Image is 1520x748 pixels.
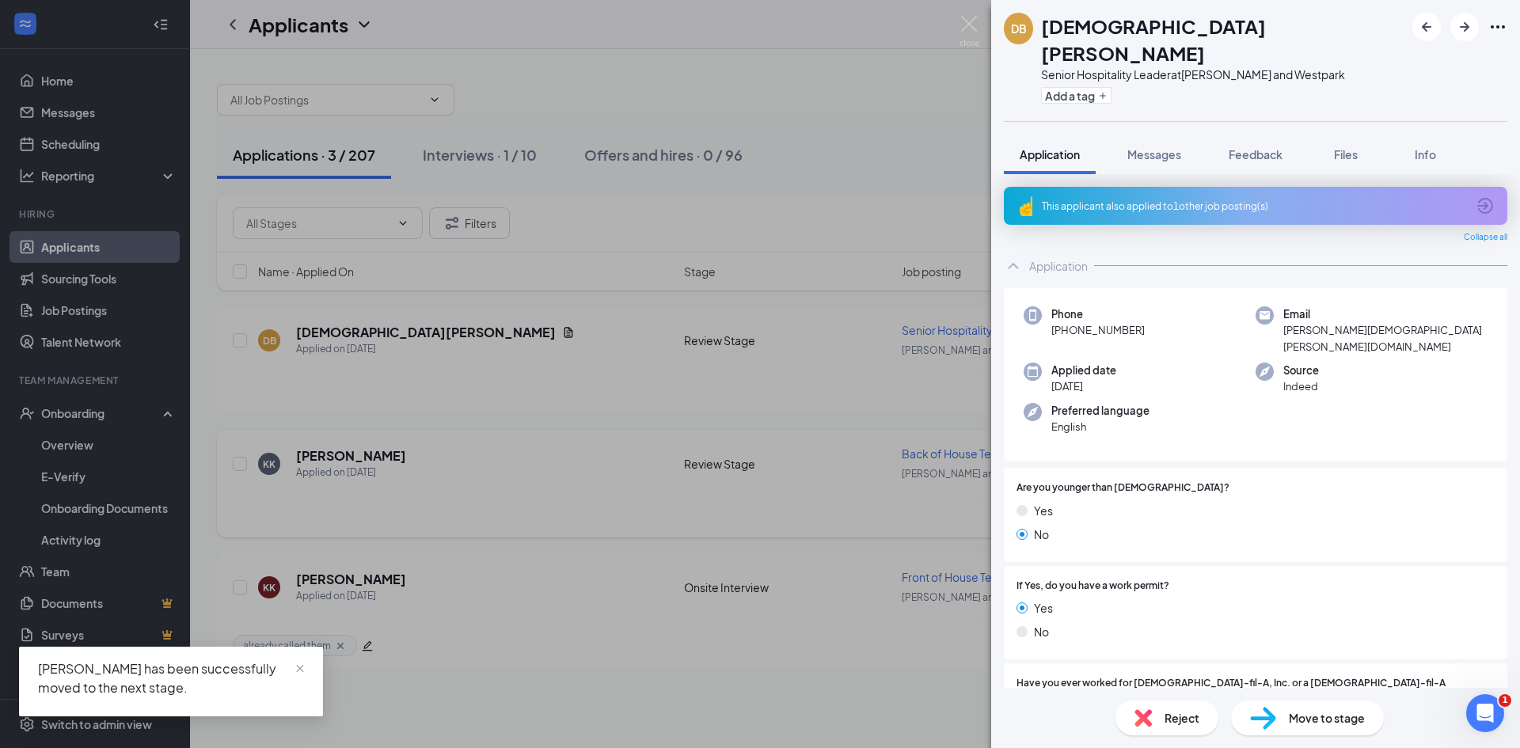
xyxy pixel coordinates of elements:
span: Indeed [1283,378,1319,394]
span: Reject [1165,709,1199,727]
div: Application [1029,258,1088,274]
span: Info [1415,147,1436,161]
div: [PERSON_NAME] has been successfully moved to the next stage. [38,659,304,697]
span: Source [1283,363,1319,378]
h1: [DEMOGRAPHIC_DATA][PERSON_NAME] [1041,13,1404,66]
span: Email [1283,306,1488,322]
button: ArrowRight [1450,13,1479,41]
span: Applied date [1051,363,1116,378]
iframe: Intercom live chat [1466,694,1504,732]
span: 1 [1499,694,1511,707]
span: [PHONE_NUMBER] [1051,322,1145,338]
span: Collapse all [1464,231,1507,244]
span: Move to stage [1289,709,1365,727]
span: [PERSON_NAME][DEMOGRAPHIC_DATA][PERSON_NAME][DOMAIN_NAME] [1283,322,1488,355]
svg: Plus [1098,91,1108,101]
span: Phone [1051,306,1145,322]
div: Senior Hospitality Leader at [PERSON_NAME] and Westpark [1041,66,1404,82]
span: Are you younger than [DEMOGRAPHIC_DATA]? [1016,480,1229,496]
svg: Ellipses [1488,17,1507,36]
span: Preferred language [1051,403,1149,419]
button: ArrowLeftNew [1412,13,1441,41]
span: Feedback [1229,147,1282,161]
span: Have you ever worked for [DEMOGRAPHIC_DATA]-fil-A, Inc. or a [DEMOGRAPHIC_DATA]-fil-A Franchisee? [1016,676,1495,706]
span: [DATE] [1051,378,1116,394]
span: No [1034,623,1049,640]
span: Application [1020,147,1080,161]
span: If Yes, do you have a work permit? [1016,579,1169,594]
span: close [294,663,306,674]
svg: ArrowCircle [1476,196,1495,215]
span: Files [1334,147,1358,161]
button: PlusAdd a tag [1041,87,1111,104]
span: No [1034,526,1049,543]
svg: ArrowLeftNew [1417,17,1436,36]
svg: ChevronUp [1004,256,1023,275]
div: This applicant also applied to 1 other job posting(s) [1042,199,1466,213]
span: Yes [1034,502,1053,519]
div: DB [1011,21,1027,36]
svg: ArrowRight [1455,17,1474,36]
span: Yes [1034,599,1053,617]
span: English [1051,419,1149,435]
span: Messages [1127,147,1181,161]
